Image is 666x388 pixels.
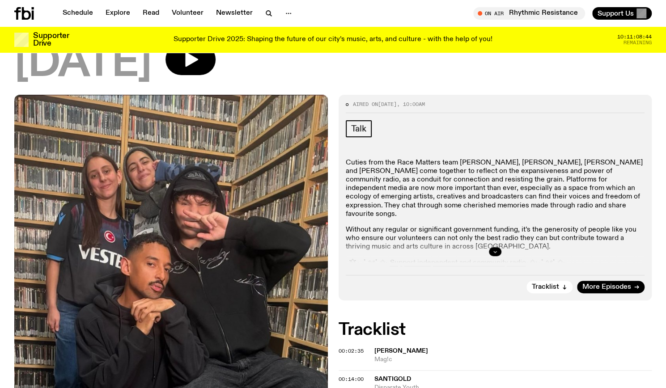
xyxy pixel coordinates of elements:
p: Cuties from the Race Matters team [PERSON_NAME], [PERSON_NAME], [PERSON_NAME] and [PERSON_NAME] c... [346,159,645,219]
span: More Episodes [582,283,631,290]
span: 00:02:35 [339,347,364,354]
span: Remaining [624,40,652,45]
span: Aired on [353,101,378,108]
a: Volunteer [166,7,209,20]
button: Tracklist [526,281,573,293]
button: 00:02:35 [339,349,364,354]
a: Talk [346,120,372,137]
button: 00:14:00 [339,377,364,382]
a: Read [137,7,165,20]
span: Tracklist [532,283,559,290]
span: Talk [351,124,366,134]
button: Support Us [592,7,652,20]
span: 00:14:00 [339,375,364,383]
a: Explore [100,7,136,20]
span: Santigold [374,376,411,382]
span: Mag!c [374,355,652,364]
span: , 10:00am [397,101,425,108]
span: [DATE] [378,101,397,108]
button: On AirRhythmic Resistance [473,7,585,20]
span: 10:11:08:44 [617,34,652,39]
span: [DATE] [14,44,151,84]
span: Support Us [598,9,634,17]
span: [PERSON_NAME] [374,348,428,354]
a: More Episodes [577,281,645,293]
p: Supporter Drive 2025: Shaping the future of our city’s music, arts, and culture - with the help o... [174,36,492,44]
a: Schedule [57,7,98,20]
h3: Supporter Drive [33,32,69,47]
a: Newsletter [211,7,258,20]
h2: Tracklist [339,322,652,338]
p: Without any regular or significant government funding, it’s the generosity of people like you who... [346,226,645,252]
